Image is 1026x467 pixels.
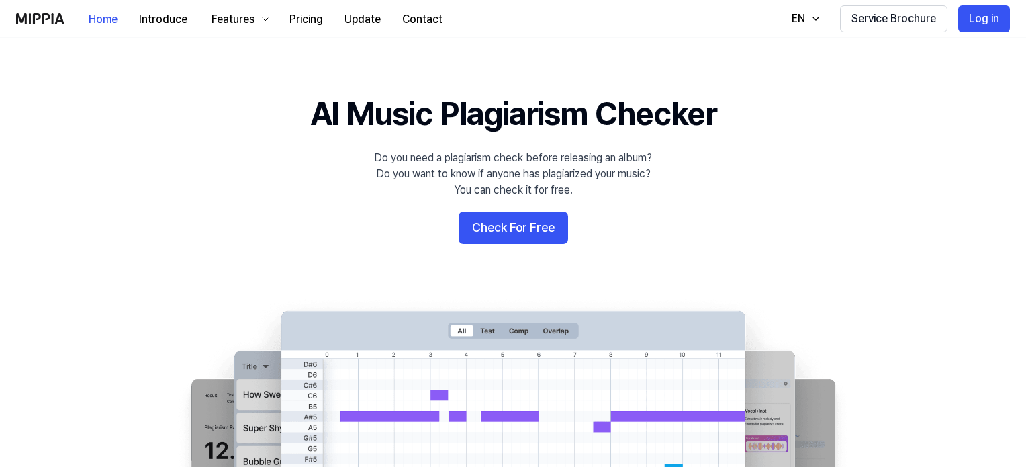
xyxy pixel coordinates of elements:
a: Update [334,1,391,38]
button: EN [778,5,829,32]
button: Log in [958,5,1010,32]
div: Features [209,11,257,28]
button: Pricing [279,6,334,33]
div: Do you need a plagiarism check before releasing an album? Do you want to know if anyone has plagi... [374,150,652,198]
button: Check For Free [459,212,568,244]
button: Home [78,6,128,33]
button: Introduce [128,6,198,33]
button: Update [334,6,391,33]
div: EN [789,11,808,27]
button: Features [198,6,279,33]
img: logo [16,13,64,24]
h1: AI Music Plagiarism Checker [310,91,716,136]
button: Contact [391,6,453,33]
a: Home [78,1,128,38]
button: Service Brochure [840,5,947,32]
